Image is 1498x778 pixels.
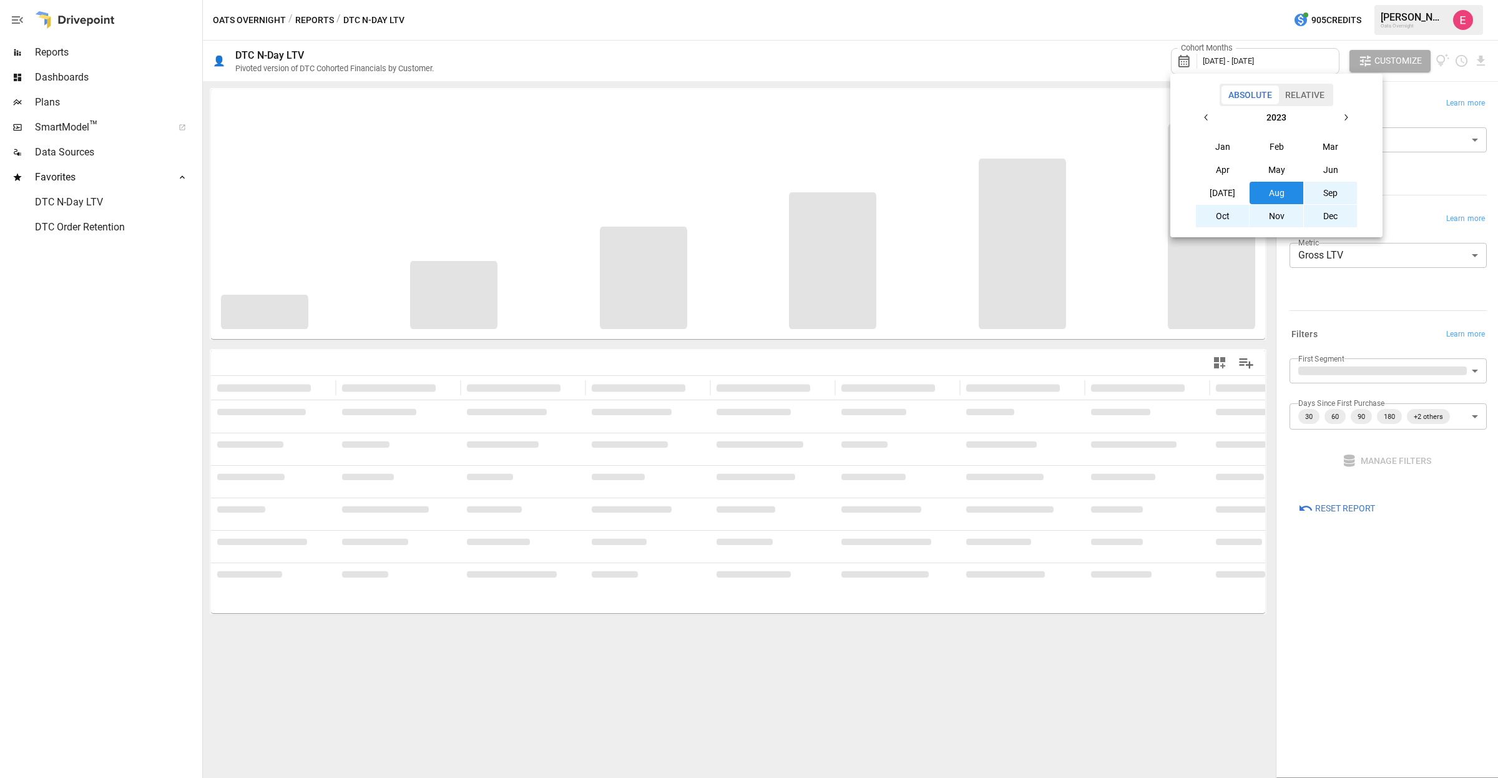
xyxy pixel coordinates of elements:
[1250,182,1303,204] button: Aug
[1250,159,1303,181] button: May
[1196,205,1250,227] button: Oct
[1304,159,1358,181] button: Jun
[1196,135,1250,158] button: Jan
[1250,205,1303,227] button: Nov
[1218,106,1334,129] button: 2023
[1250,135,1303,158] button: Feb
[1221,86,1279,104] button: Absolute
[1196,182,1250,204] button: [DATE]
[1196,159,1250,181] button: Apr
[1304,182,1358,204] button: Sep
[1304,135,1358,158] button: Mar
[1304,205,1358,227] button: Dec
[1278,86,1331,104] button: Relative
